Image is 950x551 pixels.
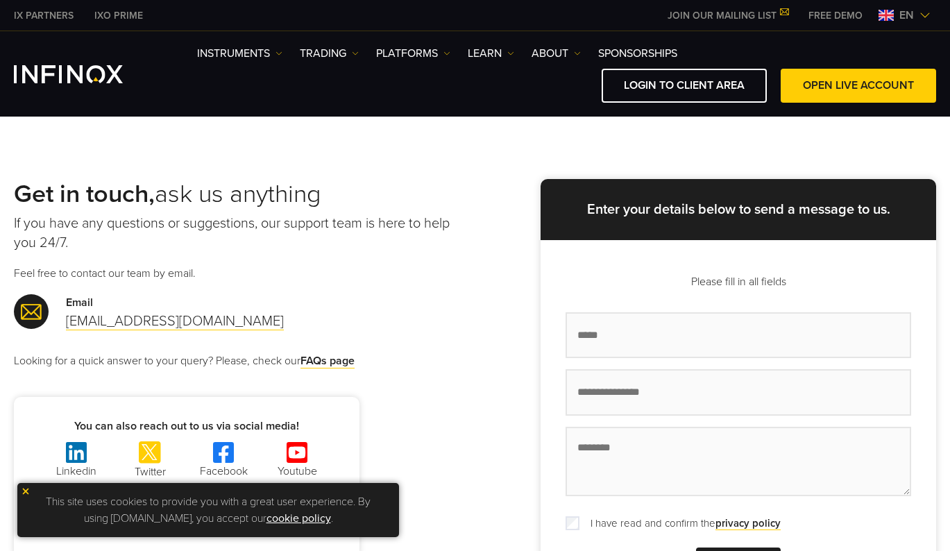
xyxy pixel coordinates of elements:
[376,45,450,62] a: PLATFORMS
[598,45,677,62] a: SPONSORSHIPS
[300,354,355,368] a: FAQs page
[715,517,781,530] a: privacy policy
[24,490,392,530] p: This site uses cookies to provide you with a great user experience. By using [DOMAIN_NAME], you a...
[468,45,514,62] a: Learn
[266,511,331,525] a: cookie policy
[602,69,767,103] a: LOGIN TO CLIENT AREA
[84,8,153,23] a: INFINOX
[14,65,155,83] a: INFINOX Logo
[781,69,936,103] a: OPEN LIVE ACCOUNT
[3,8,84,23] a: INFINOX
[14,214,475,253] p: If you have any questions or suggestions, our support team is here to help you 24/7.
[300,45,359,62] a: TRADING
[21,486,31,496] img: yellow close icon
[262,463,332,480] p: Youtube
[42,463,111,480] p: Linkedin
[189,463,258,480] p: Facebook
[532,45,581,62] a: ABOUT
[115,464,185,480] p: Twitter
[582,516,781,532] label: I have read and confirm the
[657,10,798,22] a: JOIN OUR MAILING LIST
[197,45,282,62] a: Instruments
[66,313,284,330] a: [EMAIL_ADDRESS][DOMAIN_NAME]
[566,273,911,290] p: Please fill in all fields
[14,353,475,369] p: Looking for a quick answer to your query? Please, check our
[66,296,93,310] strong: Email
[14,179,475,210] h2: ask us anything
[74,419,299,433] strong: You can also reach out to us via social media!
[798,8,873,23] a: INFINOX MENU
[14,265,475,282] p: Feel free to contact our team by email.
[587,201,890,218] strong: Enter your details below to send a message to us.
[14,179,155,209] strong: Get in touch,
[894,7,919,24] span: en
